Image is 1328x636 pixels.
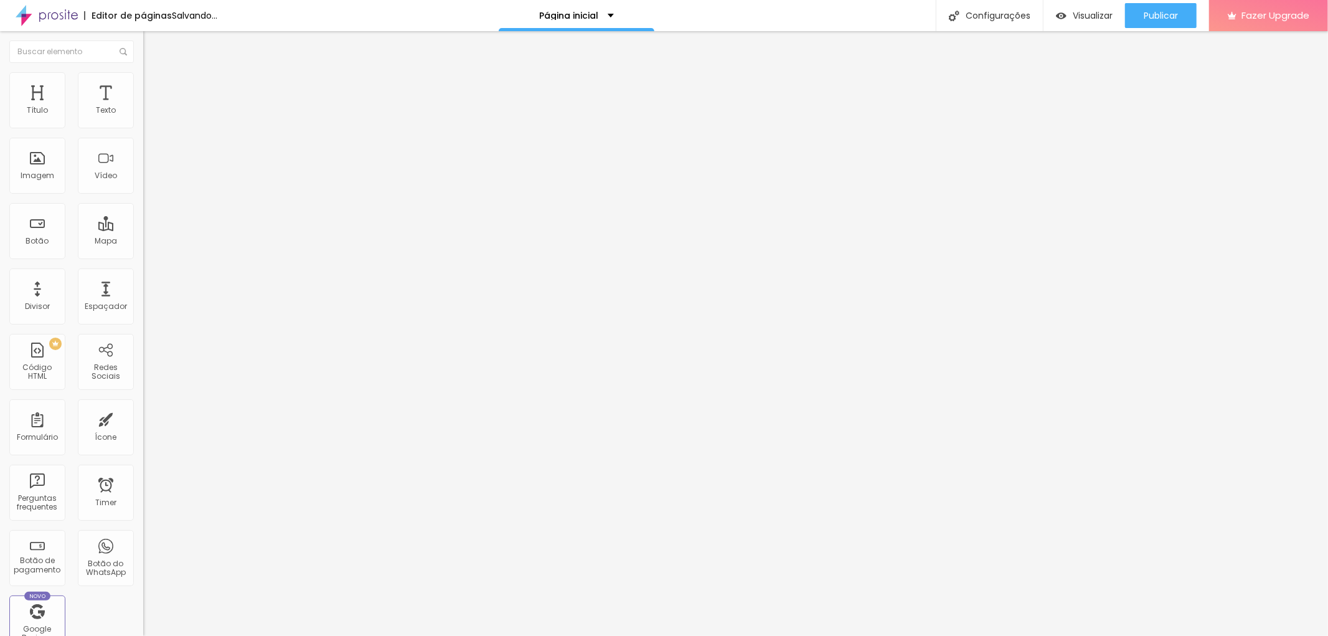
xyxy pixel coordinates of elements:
img: Icone [120,48,127,55]
div: Divisor [25,302,50,311]
button: Visualizar [1043,3,1125,28]
div: Mapa [95,237,117,245]
input: Buscar elemento [9,40,134,63]
div: Redes Sociais [81,363,130,381]
iframe: Editor [143,31,1328,636]
div: Botão do WhatsApp [81,559,130,577]
img: view-1.svg [1056,11,1067,21]
div: Código HTML [12,363,62,381]
div: Timer [95,498,116,507]
span: Visualizar [1073,11,1113,21]
button: Publicar [1125,3,1197,28]
div: Texto [96,106,116,115]
div: Imagem [21,171,54,180]
div: Botão de pagamento [12,556,62,574]
div: Editor de páginas [84,11,172,20]
div: Espaçador [85,302,127,311]
div: Ícone [95,433,117,442]
div: Salvando... [172,11,217,20]
div: Novo [24,592,51,600]
div: Perguntas frequentes [12,494,62,512]
span: Fazer Upgrade [1241,10,1309,21]
span: Publicar [1144,11,1178,21]
p: Página inicial [539,11,598,20]
div: Formulário [17,433,58,442]
div: Vídeo [95,171,117,180]
div: Título [27,106,48,115]
div: Botão [26,237,49,245]
img: Icone [949,11,959,21]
